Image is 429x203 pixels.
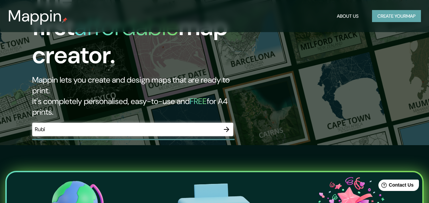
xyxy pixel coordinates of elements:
input: Choose your favourite place [32,125,220,133]
img: mappin-pin [62,17,67,23]
h2: Mappin lets you create and design maps that are ready to print. It's completely personalised, eas... [32,75,247,117]
button: About Us [334,10,361,22]
button: Create yourmap [372,10,421,22]
h5: FREE [190,96,207,106]
h3: Mappin [8,7,62,25]
iframe: Help widget launcher [369,177,422,196]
